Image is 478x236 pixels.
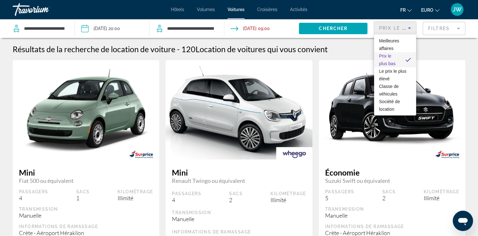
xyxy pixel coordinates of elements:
[379,99,400,112] span: Société de location
[374,34,416,115] div: Trier par
[379,84,399,96] span: Classe de véhicules
[379,53,396,66] span: Prix le plus bas
[453,211,473,231] iframe: Button to launch messaging window
[379,38,399,51] span: Meilleures affaires
[379,69,406,81] span: Le prix le plus élevé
